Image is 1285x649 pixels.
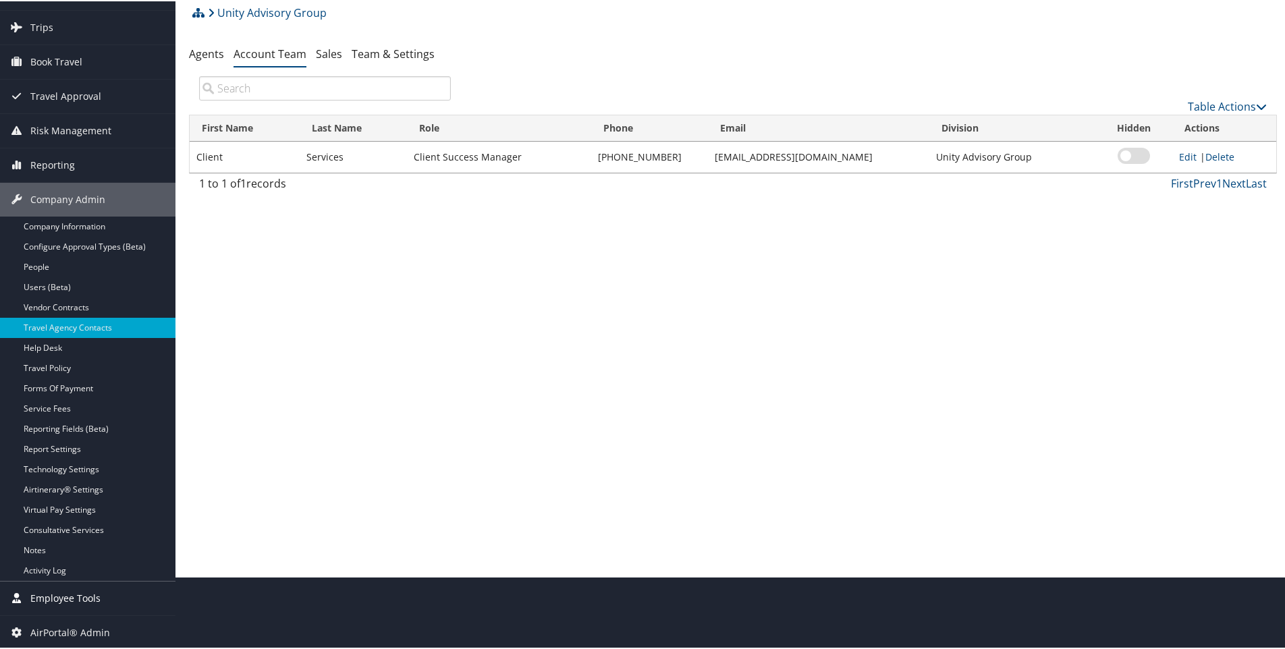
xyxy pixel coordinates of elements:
th: Actions [1172,114,1276,140]
th: Division: activate to sort column ascending [929,114,1095,140]
a: 1 [1216,175,1222,190]
span: Book Travel [30,44,82,78]
th: Phone [591,114,709,140]
td: Services [300,140,407,171]
a: First [1171,175,1193,190]
td: Client Success Manager [407,140,591,171]
a: Account Team [234,45,306,60]
td: Unity Advisory Group [929,140,1095,171]
td: [EMAIL_ADDRESS][DOMAIN_NAME] [708,140,929,171]
a: Agents [189,45,224,60]
td: Client [190,140,300,171]
input: Search [199,75,451,99]
span: Travel Approval [30,78,101,112]
th: Hidden: activate to sort column ascending [1095,114,1172,140]
span: Risk Management [30,113,111,146]
span: 1 [240,175,246,190]
a: Table Actions [1188,98,1267,113]
a: Edit [1179,149,1197,162]
th: Last Name: activate to sort column ascending [300,114,407,140]
div: 1 to 1 of records [199,174,451,197]
a: Team & Settings [352,45,435,60]
td: | [1172,140,1276,171]
span: Trips [30,9,53,43]
a: Delete [1205,149,1234,162]
span: Reporting [30,147,75,181]
span: AirPortal® Admin [30,615,110,648]
th: Email: activate to sort column ascending [708,114,929,140]
th: First Name: activate to sort column ascending [190,114,300,140]
span: Company Admin [30,181,105,215]
a: Sales [316,45,342,60]
td: [PHONE_NUMBER] [591,140,709,171]
a: Last [1246,175,1267,190]
th: Role: activate to sort column ascending [407,114,591,140]
a: Next [1222,175,1246,190]
a: Prev [1193,175,1216,190]
span: Employee Tools [30,580,101,614]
